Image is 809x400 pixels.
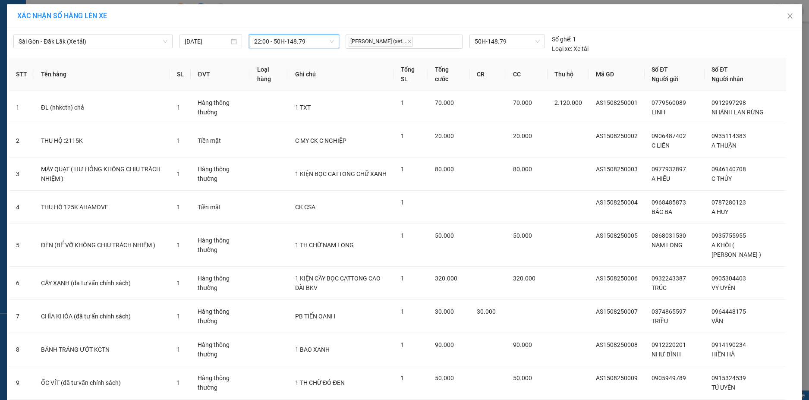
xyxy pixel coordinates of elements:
[177,104,180,111] span: 1
[295,379,345,386] span: 1 TH CHỮ ĐỎ ĐEN
[711,284,735,291] span: VY UYÊN
[589,58,645,91] th: Mã GD
[513,99,532,106] span: 70.000
[548,58,589,91] th: Thu hộ
[401,341,404,348] span: 1
[787,13,793,19] span: close
[652,199,686,206] span: 0968485873
[19,35,167,48] span: Sài Gòn - Đăk Lăk (Xe tải)
[401,199,404,206] span: 1
[652,375,686,381] span: 0905949789
[9,58,34,91] th: STT
[34,124,170,157] td: THU HỘ :2115K
[34,58,170,91] th: Tên hàng
[34,300,170,333] td: CHÌA KHÓA (đã tư ấn chính sách)
[435,275,457,282] span: 320.000
[401,375,404,381] span: 1
[652,341,686,348] span: 0912220201
[552,35,576,44] div: 1
[711,199,746,206] span: 0787280123
[9,366,34,400] td: 9
[177,379,180,386] span: 1
[394,58,428,91] th: Tổng SL
[552,35,571,44] span: Số ghế:
[177,346,180,353] span: 1
[711,132,746,139] span: 0935114383
[477,308,496,315] span: 30.000
[652,318,668,324] span: TRIỀU
[9,267,34,300] td: 6
[34,366,170,400] td: ỐC VÍT (đã tư vấn chính sách)
[596,199,638,206] span: AS1508250004
[250,58,288,91] th: Loại hàng
[9,91,34,124] td: 1
[34,91,170,124] td: ĐL (hhkctn) chả
[348,37,413,47] span: [PERSON_NAME] (xet...
[652,132,686,139] span: 0906487402
[401,275,404,282] span: 1
[177,242,180,249] span: 1
[513,341,532,348] span: 90.000
[295,242,354,249] span: 1 TH CHỮ NAM LONG
[652,275,686,282] span: 0932243387
[401,132,404,139] span: 1
[711,232,746,239] span: 0935755955
[191,91,250,124] td: Hàng thông thường
[295,275,381,291] span: 1 KIỆN CÂY BỌC CATTONG CAO DÀI BKV
[652,142,670,149] span: C LIÊN
[34,191,170,224] td: THU HỘ 125K AHAMOVE
[711,375,746,381] span: 0915324539
[596,232,638,239] span: AS1508250005
[652,242,683,249] span: NAM LONG
[191,124,250,157] td: Tiền mặt
[470,58,506,91] th: CR
[596,166,638,173] span: AS1508250003
[513,166,532,173] span: 80.000
[711,275,746,282] span: 0905304403
[711,99,746,106] span: 0912997298
[711,242,761,258] span: A KHÔI ( [PERSON_NAME] )
[513,132,532,139] span: 20.000
[295,104,311,111] span: 1 TXT
[435,375,454,381] span: 50.000
[170,58,191,91] th: SL
[652,308,686,315] span: 0374865597
[711,318,723,324] span: VÂN
[401,166,404,173] span: 1
[711,66,728,73] span: Số ĐT
[428,58,470,91] th: Tổng cước
[711,166,746,173] span: 0946140708
[9,300,34,333] td: 7
[9,224,34,267] td: 5
[191,191,250,224] td: Tiền mặt
[652,166,686,173] span: 0977932897
[596,275,638,282] span: AS1508250006
[9,124,34,157] td: 2
[652,66,668,73] span: Số ĐT
[191,300,250,333] td: Hàng thông thường
[295,137,346,144] span: C MY CK C NGHIỆP
[596,341,638,348] span: AS1508250008
[435,232,454,239] span: 50.000
[435,341,454,348] span: 90.000
[191,224,250,267] td: Hàng thông thường
[711,109,764,116] span: NHÁNH LAN RỪNG
[191,267,250,300] td: Hàng thông thường
[506,58,548,91] th: CC
[711,308,746,315] span: 0964448175
[554,99,582,106] span: 2.120.000
[9,333,34,366] td: 8
[475,35,540,48] span: 50H-148.79
[652,76,679,82] span: Người gửi
[513,375,532,381] span: 50.000
[652,232,686,239] span: 0868031530
[711,384,735,391] span: TÚ UYÊN
[401,232,404,239] span: 1
[652,351,681,358] span: NHƯ BÌNH
[295,204,315,211] span: CK CSA
[711,76,743,82] span: Người nhận
[435,99,454,106] span: 70.000
[9,191,34,224] td: 4
[9,157,34,191] td: 3
[177,170,180,177] span: 1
